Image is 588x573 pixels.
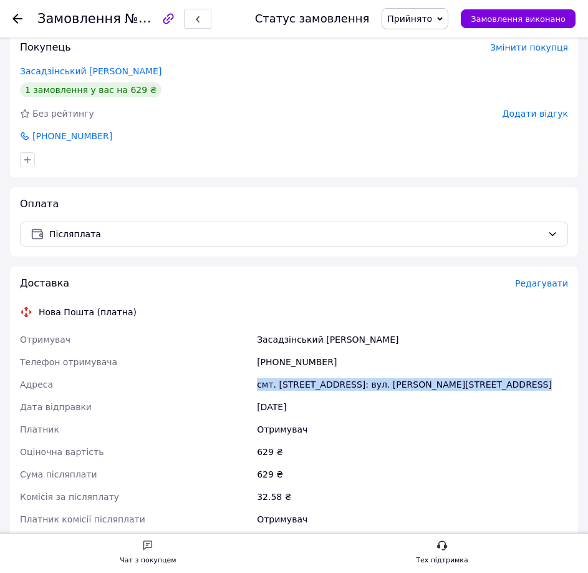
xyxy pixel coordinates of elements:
div: 1 замовлення у вас на 629 ₴ [20,82,161,97]
div: Чат з покупцем [120,554,176,567]
span: [PHONE_NUMBER] [31,130,113,142]
div: [DATE] [254,396,571,418]
a: Засадзінський [PERSON_NAME] [20,66,161,76]
span: Комісія за післяплату [20,492,119,502]
div: Нова Пошта (платна) [36,306,140,318]
span: Отримувач [20,335,70,345]
div: Засадзінський [PERSON_NAME] [254,328,571,351]
span: Сума післяплати [20,469,97,479]
span: №366305910 [125,11,213,26]
span: Післяплата [49,227,542,241]
div: Отримувач [254,418,571,441]
div: 629 ₴ [254,441,571,463]
div: Повернутися назад [12,12,22,25]
span: Додати відгук [503,109,568,119]
span: Змінити покупця [490,42,568,52]
a: [PHONE_NUMBER] [19,130,113,142]
span: Платник комісії післяплати [20,514,145,524]
span: Замовлення [37,11,121,26]
span: Редагувати [515,278,568,288]
div: Статус замовлення [255,12,370,25]
span: Замовлення виконано [471,14,566,24]
span: Платник [20,424,59,434]
div: 629 ₴ [254,463,571,486]
span: Оплата [20,198,59,210]
span: Адреса [20,380,53,389]
span: Оціночна вартість [20,447,104,457]
span: Телефон отримувача [20,357,117,367]
div: Отримувач [254,508,571,531]
span: Дата відправки [20,402,92,412]
div: [PHONE_NUMBER] [254,351,571,373]
div: смт. [STREET_ADDRESS]: вул. [PERSON_NAME][STREET_ADDRESS] [254,373,571,396]
span: Прийнято [387,14,432,24]
div: Тех підтримка [416,554,468,567]
span: Без рейтингу [32,109,94,119]
span: Покупець [20,41,71,53]
span: Доставка [20,277,69,289]
button: Замовлення виконано [461,9,576,28]
div: 32.58 ₴ [254,486,571,508]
